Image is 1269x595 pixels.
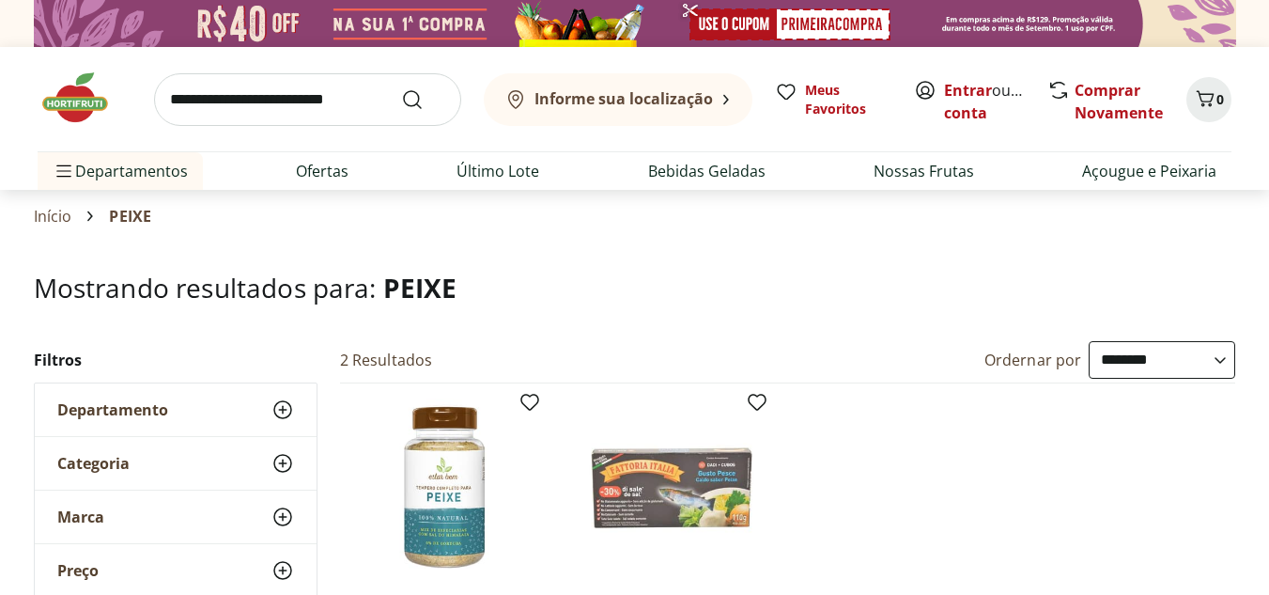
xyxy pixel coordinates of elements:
button: Marca [35,491,317,543]
a: Nossas Frutas [874,160,974,182]
input: search [154,73,461,126]
button: Informe sua localização [484,73,752,126]
a: Entrar [944,80,992,101]
span: PEIXE [109,208,151,225]
h1: Mostrando resultados para: [34,273,1236,303]
span: Departamento [57,400,168,419]
span: ou [944,79,1028,124]
button: Categoria [35,437,317,490]
b: Informe sua localização [534,88,713,109]
span: Categoria [57,454,130,473]
h2: Filtros [34,341,317,379]
button: Submit Search [401,88,446,111]
a: Açougue e Peixaria [1082,160,1216,182]
img: Caldo de Peixe Fattoria Italia 110g [582,399,761,577]
h2: 2 Resultados [340,350,433,370]
a: Último Lote [457,160,539,182]
a: Ofertas [296,160,348,182]
span: PEIXE [383,270,457,305]
a: Comprar Novamente [1075,80,1163,123]
span: 0 [1216,90,1224,108]
span: Marca [57,508,104,526]
a: Meus Favoritos [775,81,891,118]
a: Criar conta [944,80,1047,123]
label: Ordernar por [984,350,1082,370]
span: Departamentos [53,149,188,194]
button: Carrinho [1186,77,1231,122]
img: Tempero Completo Peixe Estar Bem 190G [355,399,534,577]
img: Hortifruti [38,70,132,126]
span: Preço [57,561,99,580]
span: Meus Favoritos [805,81,891,118]
button: Departamento [35,384,317,436]
a: Início [34,208,72,225]
a: Bebidas Geladas [648,160,766,182]
button: Menu [53,149,75,194]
